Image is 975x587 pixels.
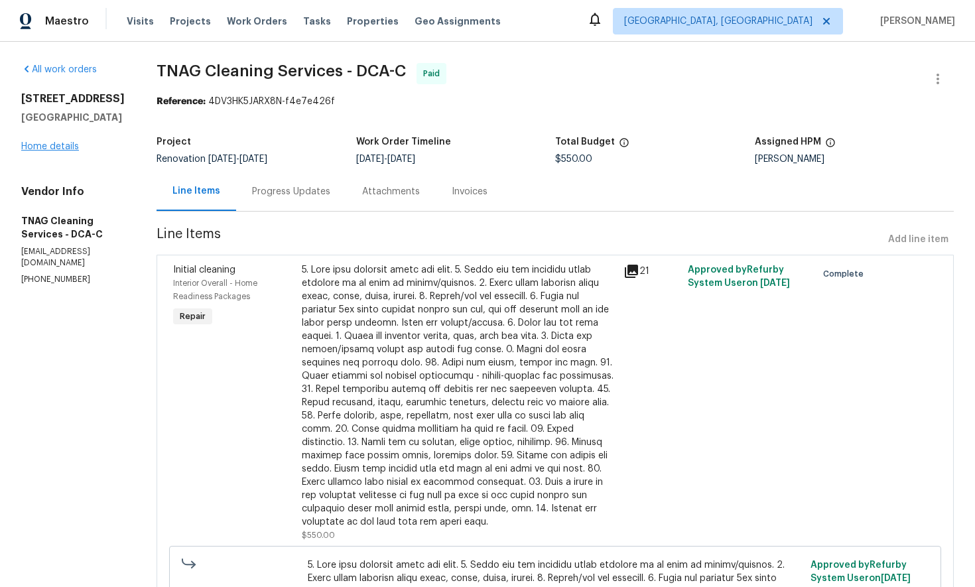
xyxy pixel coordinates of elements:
span: Interior Overall - Home Readiness Packages [173,279,257,300]
span: Paid [423,67,445,80]
div: 21 [623,263,680,279]
a: All work orders [21,65,97,74]
span: [DATE] [881,574,911,583]
span: Initial cleaning [173,265,235,275]
span: $550.00 [555,155,592,164]
div: [PERSON_NAME] [755,155,954,164]
h2: [STREET_ADDRESS] [21,92,125,105]
span: Projects [170,15,211,28]
h4: Vendor Info [21,185,125,198]
span: The total cost of line items that have been proposed by Opendoor. This sum includes line items th... [619,137,629,155]
span: Maestro [45,15,89,28]
a: Home details [21,142,79,151]
span: The hpm assigned to this work order. [825,137,836,155]
h5: Assigned HPM [755,137,821,147]
span: Geo Assignments [415,15,501,28]
span: [DATE] [208,155,236,164]
span: [DATE] [239,155,267,164]
span: - [356,155,415,164]
p: [PHONE_NUMBER] [21,274,125,285]
span: [DATE] [387,155,415,164]
span: [PERSON_NAME] [875,15,955,28]
div: 5. Lore ipsu dolorsit ametc adi elit. 5. Seddo eiu tem incididu utlab etdolore ma al enim ad mini... [302,263,616,529]
span: Renovation [157,155,267,164]
b: Reference: [157,97,206,106]
span: $550.00 [302,531,335,539]
div: Progress Updates [252,185,330,198]
h5: Project [157,137,191,147]
div: 4DV3HK5JARX8N-f4e7e426f [157,95,954,108]
span: Approved by Refurby System User on [811,560,911,583]
div: Invoices [452,185,487,198]
h5: TNAG Cleaning Services - DCA-C [21,214,125,241]
span: TNAG Cleaning Services - DCA-C [157,63,406,79]
span: - [208,155,267,164]
span: Tasks [303,17,331,26]
div: Attachments [362,185,420,198]
h5: [GEOGRAPHIC_DATA] [21,111,125,124]
span: Repair [174,310,211,323]
span: Properties [347,15,399,28]
span: Approved by Refurby System User on [688,265,790,288]
span: [DATE] [356,155,384,164]
span: [DATE] [760,279,790,288]
span: Line Items [157,228,883,252]
span: Work Orders [227,15,287,28]
p: [EMAIL_ADDRESS][DOMAIN_NAME] [21,246,125,269]
h5: Work Order Timeline [356,137,451,147]
span: Visits [127,15,154,28]
span: Complete [823,267,869,281]
span: [GEOGRAPHIC_DATA], [GEOGRAPHIC_DATA] [624,15,812,28]
h5: Total Budget [555,137,615,147]
div: Line Items [172,184,220,198]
